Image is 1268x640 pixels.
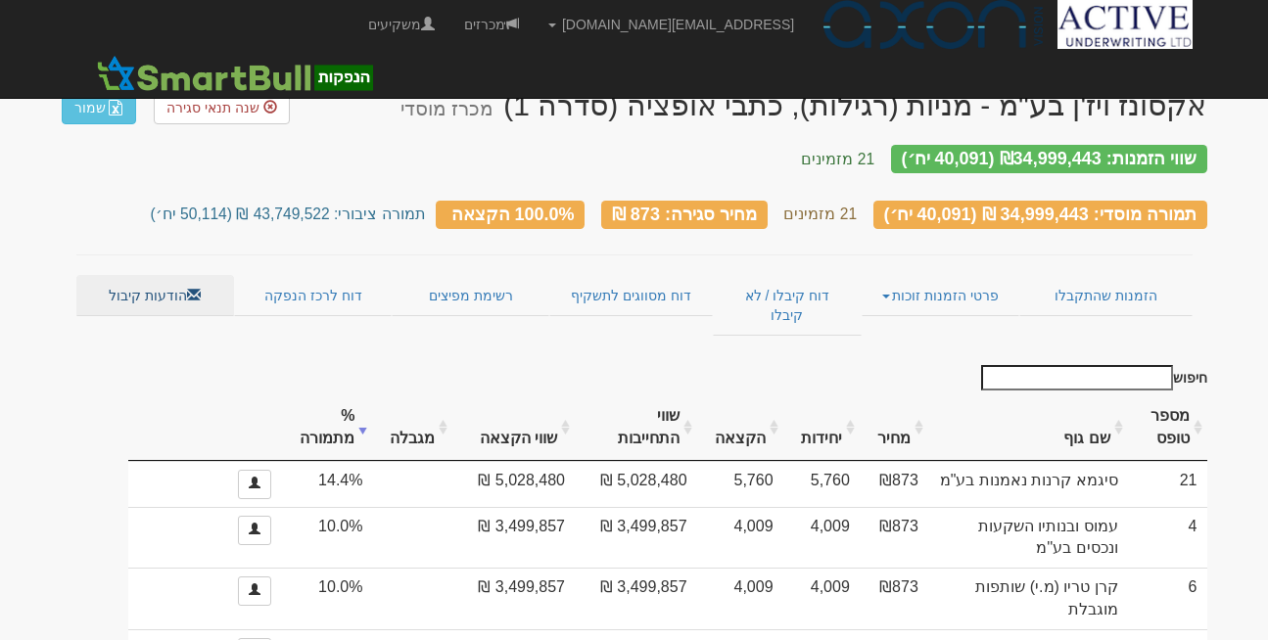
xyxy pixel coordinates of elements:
td: 14.4% [281,461,373,507]
td: עמוס ובנותיו השקעות ונכסים בע''מ [928,507,1128,569]
small: מכרז מוסדי [400,98,493,119]
td: קרן טריו (מ.י) שותפות מוגבלת [928,568,1128,629]
span: שנה תנאי סגירה [166,100,259,115]
th: שם גוף : activate to sort column ascending [928,395,1128,461]
small: תמורה ציבורי: 43,749,522 ₪ (50,114 יח׳) [151,206,426,222]
th: הקצאה: activate to sort column ascending [697,395,783,461]
th: % מתמורה: activate to sort column ascending [281,395,373,461]
td: 4 [1128,507,1207,569]
td: 4,009 [697,507,783,569]
th: שווי הקצאה: activate to sort column ascending [452,395,575,461]
a: רשימת מפיצים [392,275,548,316]
td: 4,009 [697,568,783,629]
th: מספר טופס: activate to sort column ascending [1128,395,1207,461]
th: שווי התחייבות: activate to sort column ascending [575,395,697,461]
td: 5,760 [697,461,783,507]
div: תמורה מוסדי: 34,999,443 ₪ (40,091 יח׳) [873,201,1207,229]
a: פרטי הזמנות זוכות [862,275,1019,316]
a: שמור [62,91,136,124]
td: 6 [1128,568,1207,629]
a: הזמנות שהתקבלו [1019,275,1192,316]
span: 100.0% הקצאה [451,204,575,223]
td: 5,028,480 ₪ [452,461,575,507]
td: ₪873 [860,507,928,569]
div: אקסונז ויז'ן בע''מ - מניות (רגילות), כתבי אופציה (סדרה 1) - הנפקה לציבור [400,89,1207,121]
td: 21 [1128,461,1207,507]
td: 5,760 [783,461,860,507]
td: 10.0% [281,568,373,629]
td: 3,499,857 ₪ [452,507,575,569]
a: דוח מסווגים לתשקיף [549,275,713,316]
div: שווי הזמנות: ₪34,999,443 (40,091 יח׳) [891,145,1207,173]
td: 4,009 [783,507,860,569]
a: הודעות קיבול [76,275,234,316]
td: 3,499,857 ₪ [575,507,697,569]
th: מגבלה: activate to sort column ascending [372,395,452,461]
td: ₪873 [860,461,928,507]
label: חיפוש [974,365,1207,390]
img: excel-file-white.png [108,100,123,115]
th: יחידות: activate to sort column ascending [783,395,860,461]
a: דוח לרכז הנפקה [234,275,392,316]
a: דוח קיבלו / לא קיבלו [713,275,861,336]
td: ₪873 [860,568,928,629]
small: 21 מזמינים [783,206,857,222]
td: 4,009 [783,568,860,629]
td: 3,499,857 ₪ [575,568,697,629]
td: 3,499,857 ₪ [452,568,575,629]
td: 5,028,480 ₪ [575,461,697,507]
td: סיגמא קרנות נאמנות בע"מ [928,461,1128,507]
input: חיפוש [981,365,1173,390]
div: מחיר סגירה: 873 ₪ [601,201,768,229]
small: 21 מזמינים [801,151,874,167]
td: 10.0% [281,507,373,569]
img: SmartBull Logo [91,54,379,93]
a: שנה תנאי סגירה [154,91,290,124]
th: מחיר : activate to sort column ascending [860,395,928,461]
